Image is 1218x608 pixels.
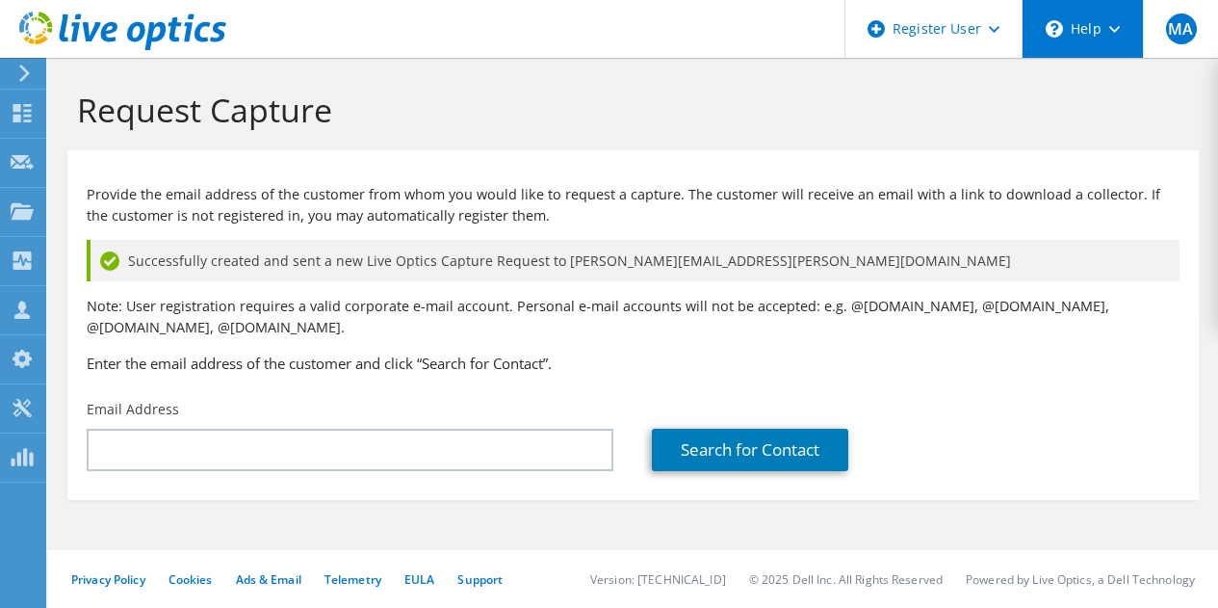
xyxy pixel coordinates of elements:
a: Search for Contact [652,429,848,471]
a: EULA [404,571,434,588]
a: Support [457,571,503,588]
li: © 2025 Dell Inc. All Rights Reserved [749,571,943,588]
a: Ads & Email [236,571,301,588]
span: MA [1166,13,1197,44]
p: Note: User registration requires a valid corporate e-mail account. Personal e-mail accounts will ... [87,296,1179,338]
label: Email Address [87,400,179,419]
svg: \n [1046,20,1063,38]
p: Provide the email address of the customer from whom you would like to request a capture. The cust... [87,184,1179,226]
a: Cookies [168,571,213,588]
h1: Request Capture [77,90,1179,130]
a: Privacy Policy [71,571,145,588]
h3: Enter the email address of the customer and click “Search for Contact”. [87,353,1179,374]
li: Powered by Live Optics, a Dell Technology [966,571,1195,588]
span: Successfully created and sent a new Live Optics Capture Request to [PERSON_NAME][EMAIL_ADDRESS][P... [128,251,1011,272]
a: Telemetry [324,571,381,588]
li: Version: [TECHNICAL_ID] [590,571,726,588]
